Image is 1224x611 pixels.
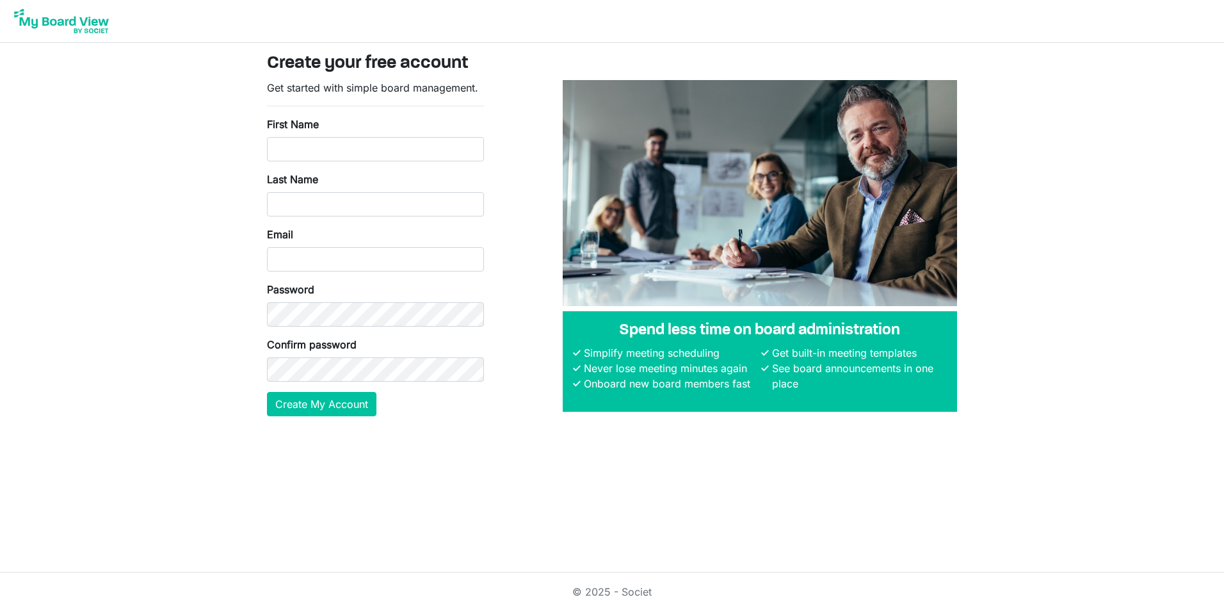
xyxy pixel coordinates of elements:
h4: Spend less time on board administration [573,322,947,340]
button: Create My Account [267,392,376,416]
label: Email [267,227,293,242]
li: Get built-in meeting templates [769,345,947,361]
label: Confirm password [267,337,357,352]
img: A photograph of board members sitting at a table [563,80,957,306]
a: © 2025 - Societ [572,585,652,598]
li: Onboard new board members fast [581,376,759,391]
img: My Board View Logo [10,5,113,37]
label: Last Name [267,172,318,187]
label: Password [267,282,314,297]
li: Never lose meeting minutes again [581,361,759,376]
span: Get started with simple board management. [267,81,478,94]
label: First Name [267,117,319,132]
li: See board announcements in one place [769,361,947,391]
li: Simplify meeting scheduling [581,345,759,361]
h3: Create your free account [267,53,957,75]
